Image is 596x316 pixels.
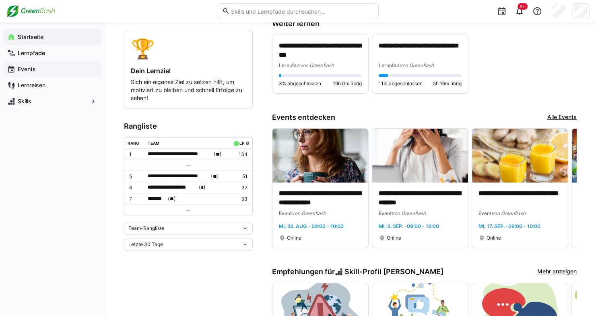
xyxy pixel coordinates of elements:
[245,139,249,146] a: ø
[478,210,491,216] span: Event
[279,210,292,216] span: Event
[211,172,219,181] span: ( )
[379,223,439,229] span: Mi, 3. Sep. · 09:00 - 10:00
[231,196,247,202] p: 33
[272,19,577,28] h3: Weiter lernen
[131,67,246,75] h4: Dein Lernziel
[214,150,222,158] span: ( )
[272,113,335,122] h3: Events entdecken
[131,78,246,102] p: Sich ein eigenes Ziel zu setzen hilft, um motiviert zu bleiben und schnell Erfolge zu sehen!
[344,267,443,276] span: Skill-Profil [PERSON_NAME]
[372,129,468,183] img: image
[231,151,247,158] p: 134
[128,241,163,248] span: Letzte 30 Tage
[230,8,374,15] input: Skills und Lernpfade durchsuchen…
[491,210,526,216] span: von Greenflash
[487,235,501,241] span: Online
[148,141,159,146] div: Team
[547,113,577,122] a: Alle Events
[379,80,423,87] span: 11% abgeschlossen
[433,80,462,87] span: 5h 16m übrig
[279,223,344,229] span: Mi, 20. Aug. · 09:00 - 10:00
[129,185,141,191] p: 6
[129,196,141,202] p: 7
[272,129,368,183] img: image
[300,62,334,68] span: von Greenflash
[478,223,540,229] span: Mi, 17. Sep. · 09:00 - 10:00
[387,235,401,241] span: Online
[379,210,392,216] span: Event
[472,129,568,183] img: image
[128,225,164,232] span: Team-Rangliste
[128,141,139,146] div: Rang
[272,267,443,276] h3: Empfehlungen für
[520,4,525,9] span: 9+
[379,62,400,68] span: Lernpfad
[129,151,141,158] p: 1
[239,141,244,146] div: LP
[168,195,176,203] span: ( )
[333,80,362,87] span: 19h 0m übrig
[400,62,434,68] span: von Greenflash
[124,122,253,131] h3: Rangliste
[292,210,326,216] span: von Greenflash
[129,173,141,180] p: 5
[279,80,321,87] span: 3% abgeschlossen
[199,183,206,192] span: ( )
[231,185,247,191] p: 37
[131,37,246,60] div: 🏆
[287,235,301,241] span: Online
[392,210,426,216] span: von Greenflash
[231,173,247,180] p: 51
[537,267,577,276] a: Mehr anzeigen
[279,62,300,68] span: Lernpfad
